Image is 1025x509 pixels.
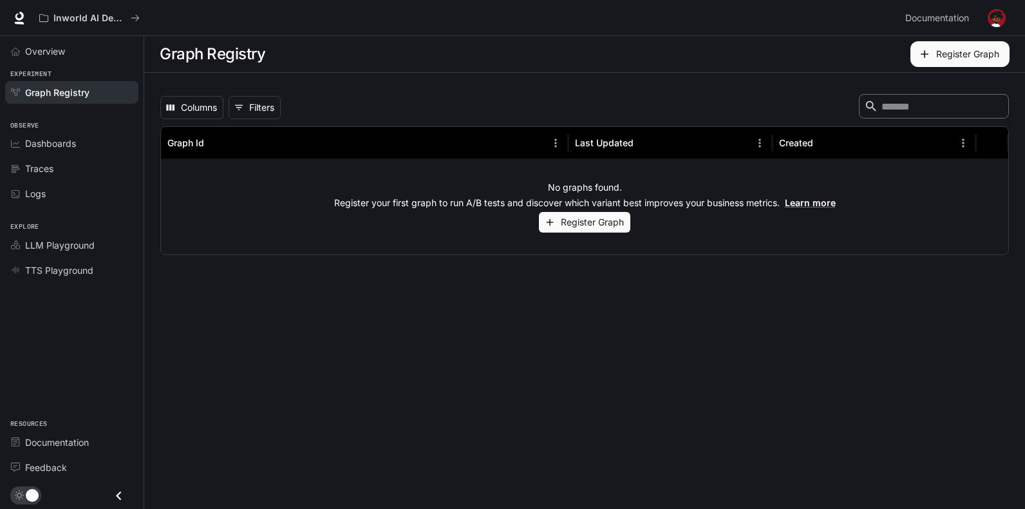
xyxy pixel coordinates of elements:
button: Sort [205,133,225,153]
span: Graph Registry [25,86,89,99]
button: Menu [750,133,769,153]
h1: Graph Registry [160,41,265,67]
button: Show filters [229,96,281,119]
a: TTS Playground [5,259,138,282]
span: Documentation [25,436,89,449]
img: User avatar [988,9,1006,27]
a: Documentation [900,5,979,31]
p: Inworld AI Demos [53,13,126,24]
button: Menu [954,133,973,153]
span: Logs [25,187,46,200]
span: Feedback [25,461,67,474]
a: Learn more [785,197,836,208]
span: Dark mode toggle [26,488,39,502]
button: Close drawer [104,483,133,509]
button: Menu [546,133,565,153]
p: No graphs found. [548,181,622,194]
a: Overview [5,40,138,62]
button: All workspaces [33,5,146,31]
span: TTS Playground [25,264,93,277]
p: Register your first graph to run A/B tests and discover which variant best improves your business... [334,197,836,209]
span: Traces [25,162,53,175]
button: Select columns [160,96,223,119]
button: User avatar [984,5,1010,31]
button: Sort [635,133,654,153]
a: Feedback [5,456,138,479]
a: LLM Playground [5,234,138,256]
span: Overview [25,44,65,58]
button: Sort [814,133,834,153]
button: Register Graph [539,212,630,233]
div: Created [779,137,813,148]
a: Traces [5,157,138,180]
button: Register Graph [910,41,1010,67]
a: Dashboards [5,132,138,155]
div: Graph Id [167,137,204,148]
span: Documentation [905,10,969,26]
a: Graph Registry [5,81,138,104]
a: Documentation [5,431,138,454]
div: Last Updated [575,137,634,148]
a: Logs [5,182,138,205]
div: Search [859,94,1009,121]
span: LLM Playground [25,238,95,252]
span: Dashboards [25,137,76,150]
